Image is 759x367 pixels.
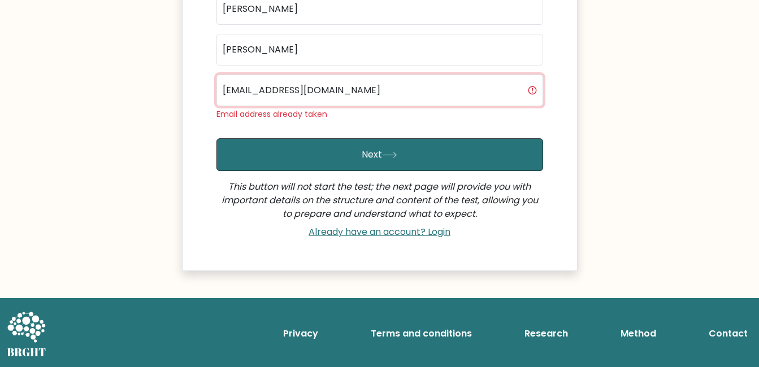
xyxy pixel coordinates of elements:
a: Contact [704,322,752,345]
input: Last name [216,34,543,65]
a: Already have an account? Login [304,225,455,238]
button: Next [216,138,543,171]
a: Privacy [279,322,323,345]
input: Email [216,75,543,106]
a: Method [616,322,661,345]
a: Terms and conditions [366,322,476,345]
div: Email address already taken [216,108,543,120]
a: Research [520,322,572,345]
i: This button will not start the test; the next page will provide you with important details on the... [222,180,538,220]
